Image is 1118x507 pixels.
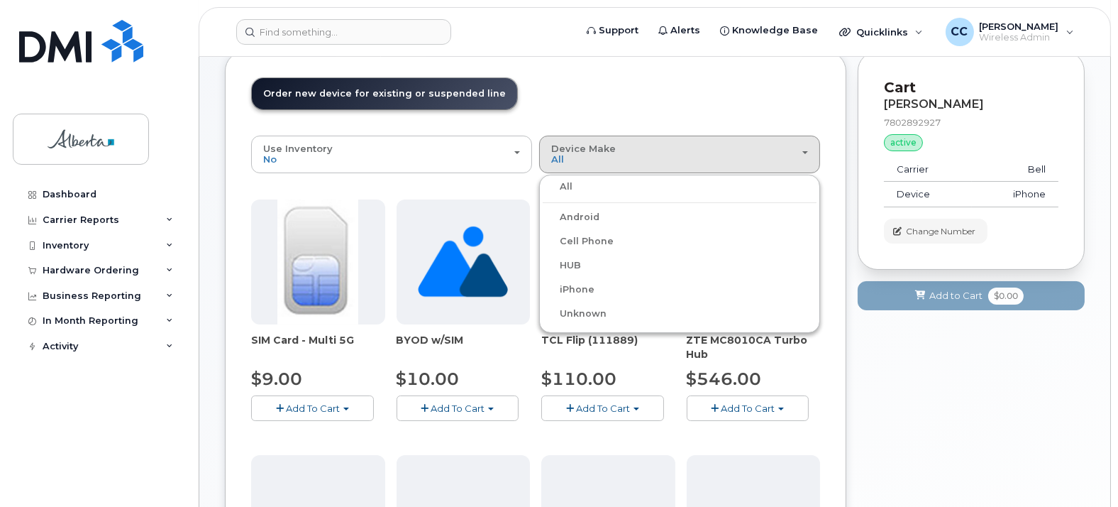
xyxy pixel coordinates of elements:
[576,403,630,414] span: Add To Cart
[687,396,809,420] button: Add To Cart
[251,136,532,173] button: Use Inventory No
[732,23,818,38] span: Knowledge Base
[980,21,1059,32] span: [PERSON_NAME]
[929,289,983,302] span: Add to Cart
[286,403,340,414] span: Add To Cart
[543,257,581,274] label: HUB
[277,200,358,325] img: 00D627D4-43E9-49B7-A367-2C99342E128C.jpg
[263,153,277,165] span: No
[541,333,675,361] div: TCL Flip (111889)
[721,403,775,414] span: Add To Cart
[884,182,972,207] td: Device
[884,157,972,182] td: Carrier
[884,116,1058,129] div: 7802892927
[543,209,599,226] label: Android
[829,18,933,46] div: Quicklinks
[906,225,975,238] span: Change Number
[251,396,374,420] button: Add To Cart
[431,403,485,414] span: Add To Cart
[551,143,616,154] span: Device Make
[884,77,1058,98] p: Cart
[884,98,1058,111] div: [PERSON_NAME]
[988,288,1024,305] span: $0.00
[577,16,648,45] a: Support
[541,369,616,389] span: $110.00
[543,305,607,322] label: Unknown
[397,333,531,361] div: BYOD w/SIM
[263,88,506,99] span: Order new device for existing or suspended line
[856,26,908,38] span: Quicklinks
[687,333,821,361] div: ZTE MC8010CA Turbo Hub
[541,396,664,420] button: Add To Cart
[397,396,519,420] button: Add To Cart
[397,369,460,389] span: $10.00
[980,32,1059,43] span: Wireless Admin
[972,182,1058,207] td: iPhone
[951,23,968,40] span: CC
[599,23,638,38] span: Support
[543,233,614,250] label: Cell Phone
[543,178,572,195] label: All
[884,134,923,151] div: active
[236,19,451,45] input: Find something...
[884,219,987,244] button: Change Number
[263,143,333,154] span: Use Inventory
[858,281,1085,310] button: Add to Cart $0.00
[710,16,828,45] a: Knowledge Base
[543,281,594,298] label: iPhone
[648,16,710,45] a: Alerts
[972,157,1058,182] td: Bell
[551,153,564,165] span: All
[251,369,302,389] span: $9.00
[539,136,820,173] button: Device Make All
[670,23,700,38] span: Alerts
[418,200,508,325] img: no_image_found-2caef05468ed5679b831cfe6fc140e25e0c280774317ffc20a367ab7fd17291e.png
[687,369,762,389] span: $546.00
[251,333,385,361] div: SIM Card - Multi 5G
[936,18,1084,46] div: Colleen Chow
